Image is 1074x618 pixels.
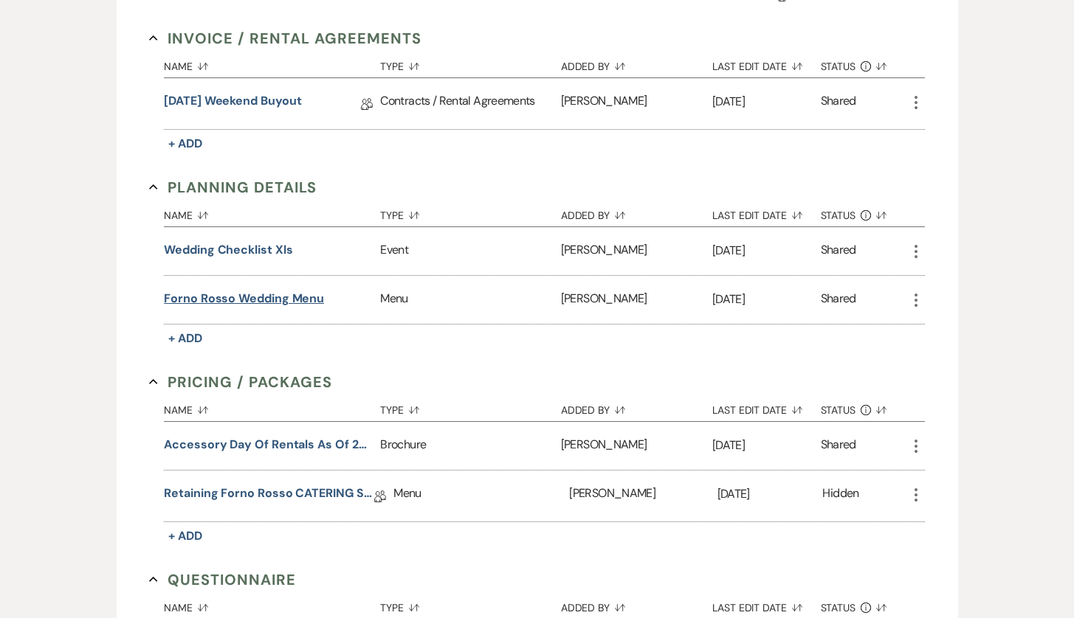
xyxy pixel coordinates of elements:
[164,485,374,507] a: Retaining Forno Rosso CATERING SERVICE
[712,92,821,111] p: [DATE]
[149,371,332,393] button: Pricing / Packages
[380,422,560,470] div: Brochure
[168,136,202,151] span: + Add
[149,27,421,49] button: Invoice / Rental Agreements
[164,92,301,115] a: [DATE] Weekend Buyout
[380,393,560,421] button: Type
[569,471,717,521] div: [PERSON_NAME]
[164,241,292,259] button: Wedding Checklist xls
[821,92,856,115] div: Shared
[712,49,821,77] button: Last Edit Date
[164,290,324,308] button: Forno Rosso Wedding Menu
[164,436,374,454] button: Accessory Day of Rentals as of 2025
[712,290,821,309] p: [DATE]
[821,405,856,415] span: Status
[149,176,317,198] button: Planning Details
[821,436,856,456] div: Shared
[380,198,560,226] button: Type
[821,61,856,72] span: Status
[149,569,296,591] button: Questionnaire
[168,528,202,544] span: + Add
[380,276,560,324] div: Menu
[712,241,821,260] p: [DATE]
[712,436,821,455] p: [DATE]
[561,198,712,226] button: Added By
[821,198,907,226] button: Status
[821,241,856,261] div: Shared
[561,227,712,275] div: [PERSON_NAME]
[712,198,821,226] button: Last Edit Date
[561,78,712,129] div: [PERSON_NAME]
[821,210,856,221] span: Status
[164,526,207,546] button: + Add
[821,290,856,310] div: Shared
[561,422,712,470] div: [PERSON_NAME]
[821,49,907,77] button: Status
[168,330,202,346] span: + Add
[561,276,712,324] div: [PERSON_NAME]
[822,485,858,507] div: Hidden
[821,393,907,421] button: Status
[380,49,560,77] button: Type
[712,393,821,421] button: Last Edit Date
[164,49,380,77] button: Name
[717,485,823,504] p: [DATE]
[561,49,712,77] button: Added By
[164,198,380,226] button: Name
[821,603,856,613] span: Status
[561,393,712,421] button: Added By
[380,78,560,129] div: Contracts / Rental Agreements
[164,133,207,154] button: + Add
[393,471,569,521] div: Menu
[164,328,207,349] button: + Add
[164,393,380,421] button: Name
[380,227,560,275] div: Event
